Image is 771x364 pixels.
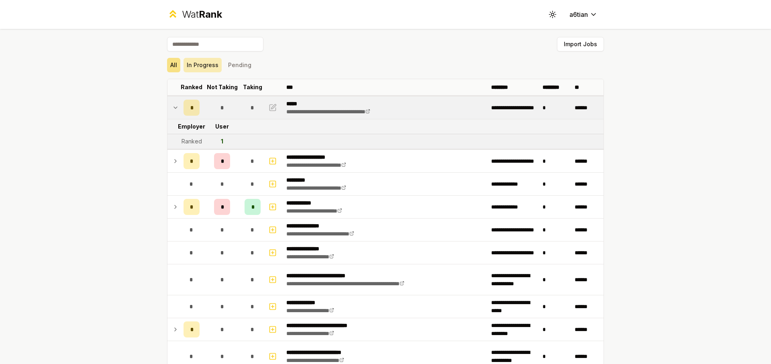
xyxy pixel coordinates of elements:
button: Import Jobs [557,37,604,51]
button: All [167,58,180,72]
div: Wat [182,8,222,21]
p: Taking [243,83,262,91]
button: Pending [225,58,255,72]
div: Ranked [182,137,202,145]
button: In Progress [184,58,222,72]
a: WatRank [167,8,222,21]
td: Employer [180,119,203,134]
span: Rank [199,8,222,20]
span: a6tian [569,10,588,19]
td: User [203,119,241,134]
p: Ranked [181,83,202,91]
button: a6tian [563,7,604,22]
p: Not Taking [207,83,238,91]
div: 1 [221,137,223,145]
